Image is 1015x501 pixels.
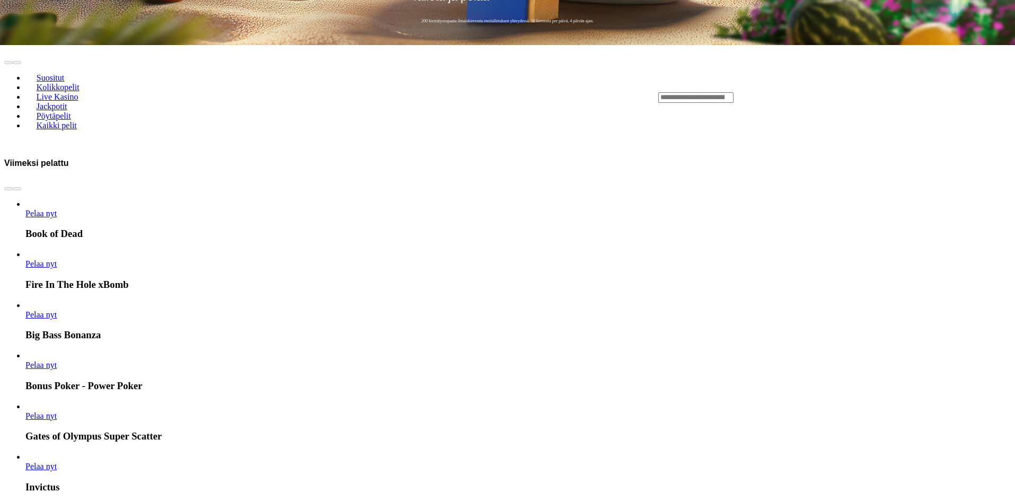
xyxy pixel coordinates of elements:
span: Kaikki pelit [32,121,81,130]
h3: Gates of Olympus Super Scatter [25,430,1011,442]
nav: Lobby [4,55,637,139]
h3: Fire In The Hole xBomb [25,279,1011,291]
span: 200 kierrätysvapaata ilmaiskierrosta ensitalletuksen yhteydessä. 50 kierrosta per päivä, 4 päivän... [408,18,607,24]
span: Suositut [32,73,68,82]
a: Gates of Olympus Super Scatter [25,411,57,420]
a: Suositut [25,70,75,86]
span: Pelaa nyt [25,361,57,370]
span: Pelaa nyt [25,259,57,268]
span: Pöytäpelit [32,111,75,120]
button: next slide [13,187,21,190]
button: next slide [13,61,21,64]
header: Lobby [4,45,1011,149]
a: Fire In The Hole xBomb [25,259,57,268]
article: Bonus Poker - Power Poker [25,351,1011,392]
a: Invictus [25,462,57,471]
h3: Book of Dead [25,228,1011,240]
h3: Invictus [25,481,1011,493]
span: Live Kasino [32,92,83,101]
a: Jackpotit [25,99,78,115]
article: Invictus [25,452,1011,493]
a: Bonus Poker - Power Poker [25,361,57,370]
button: prev slide [4,187,13,190]
a: Book of Dead [25,209,57,218]
h3: Big Bass Bonanza [25,329,1011,341]
a: Kaikki pelit [25,118,88,134]
a: Live Kasino [25,89,89,105]
span: Kolikkopelit [32,83,84,92]
span: Pelaa nyt [25,411,57,420]
span: Pelaa nyt [25,310,57,319]
button: prev slide [4,61,13,64]
a: Pöytäpelit [25,108,82,124]
input: Search [658,92,734,103]
span: Jackpotit [32,102,72,111]
article: Big Bass Bonanza [25,301,1011,341]
article: Book of Dead [25,199,1011,240]
span: Pelaa nyt [25,209,57,218]
a: Kolikkopelit [25,80,90,95]
h3: Bonus Poker - Power Poker [25,380,1011,392]
span: Pelaa nyt [25,462,57,471]
article: Gates of Olympus Super Scatter [25,402,1011,443]
h3: Viimeksi pelattu [4,158,69,168]
a: Big Bass Bonanza [25,310,57,319]
article: Fire In The Hole xBomb [25,250,1011,291]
